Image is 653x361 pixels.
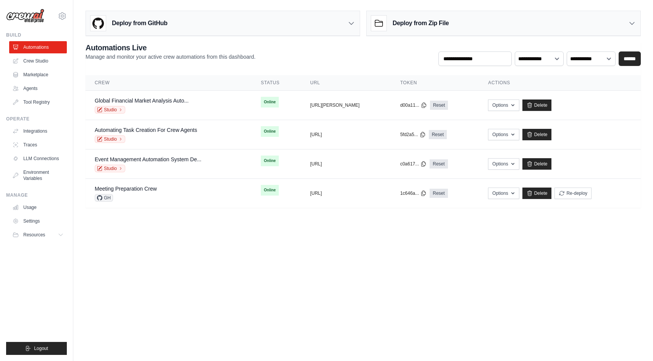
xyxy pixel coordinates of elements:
[95,106,125,114] a: Studio
[430,159,448,168] a: Reset
[400,161,427,167] button: c0a617...
[522,158,552,170] a: Delete
[391,75,479,91] th: Token
[6,192,67,198] div: Manage
[479,75,641,91] th: Actions
[6,9,44,23] img: Logo
[86,53,255,61] p: Manage and monitor your active crew automations from this dashboard.
[9,229,67,241] button: Resources
[522,99,552,111] a: Delete
[301,75,391,91] th: URL
[429,130,447,139] a: Reset
[9,152,67,165] a: LLM Connections
[86,42,255,53] h2: Automations Live
[95,135,125,143] a: Studio
[522,188,552,199] a: Delete
[6,342,67,355] button: Logout
[554,188,592,199] button: Re-deploy
[261,97,279,107] span: Online
[9,69,67,81] a: Marketplace
[522,129,552,140] a: Delete
[488,158,519,170] button: Options
[261,156,279,166] span: Online
[400,102,427,108] button: d00a11...
[430,189,448,198] a: Reset
[430,101,448,110] a: Reset
[488,129,519,140] button: Options
[6,116,67,122] div: Operate
[261,185,279,196] span: Online
[23,232,45,238] span: Resources
[252,75,301,91] th: Status
[488,188,519,199] button: Options
[112,19,167,28] h3: Deploy from GitHub
[9,55,67,67] a: Crew Studio
[9,139,67,151] a: Traces
[95,98,189,104] a: Global Financial Market Analysis Auto...
[400,132,426,138] button: 5fd2a5...
[95,194,113,202] span: GH
[6,32,67,38] div: Build
[393,19,449,28] h3: Deploy from Zip File
[9,96,67,108] a: Tool Registry
[95,156,201,162] a: Event Management Automation System De...
[400,190,427,196] button: 1c646a...
[95,165,125,172] a: Studio
[95,127,197,133] a: Automating Task Creation For Crew Agents
[9,215,67,227] a: Settings
[9,82,67,95] a: Agents
[615,324,653,361] iframe: Chat Widget
[9,166,67,185] a: Environment Variables
[9,41,67,53] a: Automations
[310,102,359,108] button: [URL][PERSON_NAME]
[488,99,519,111] button: Options
[91,16,106,31] img: GitHub Logo
[9,125,67,137] a: Integrations
[86,75,252,91] th: Crew
[261,126,279,137] span: Online
[9,201,67,213] a: Usage
[34,345,48,351] span: Logout
[95,186,157,192] a: Meeting Preparation Crew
